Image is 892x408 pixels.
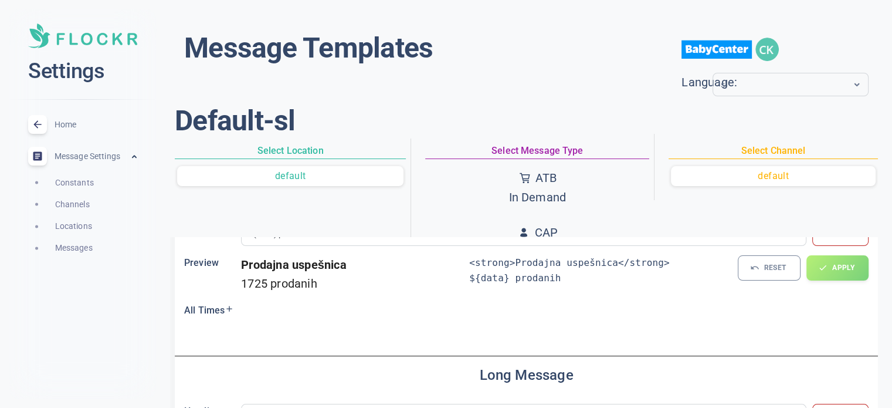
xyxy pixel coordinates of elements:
[9,109,156,141] a: Home
[671,166,876,186] button: default
[55,220,137,233] span: Locations
[175,103,878,139] h1: Default - sl
[28,58,137,85] h2: Settings
[755,38,779,61] img: 72891afe4fe6c9efe9311dda18686fec
[534,223,558,242] p: CAP
[33,237,156,259] a: Messages
[55,241,137,255] span: Messages
[535,168,557,188] p: ATB
[241,274,469,294] div: 1725 prodanih
[33,172,156,194] a: Constants
[508,188,566,207] p: In Demand
[241,258,347,272] strong: Prodajna uspešnica
[55,176,137,190] span: Constants
[669,143,878,159] h6: Select Channel
[184,303,241,318] h6: All Times
[681,31,752,68] img: babycenter
[33,215,156,237] a: Locations
[184,366,869,385] h4: Long Message
[425,143,649,159] h6: Select Message Type
[33,194,156,215] a: Channels
[681,73,713,92] div: Language:
[177,166,403,198] div: basic tabs example
[184,31,433,66] h1: Message Templates
[669,143,878,200] div: tabs box
[469,272,561,284] code: ${data} prodanih
[55,198,137,211] span: Channels
[469,257,669,268] code: <strong>Prodajna uspešnica</strong>
[425,143,649,348] div: tabs box
[175,143,406,159] h6: Select Location
[28,23,137,48] img: Soft UI Logo
[671,166,876,198] div: basic tabs example
[184,255,241,271] h6: Preview
[130,152,139,161] span: expand_less
[177,166,403,186] button: default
